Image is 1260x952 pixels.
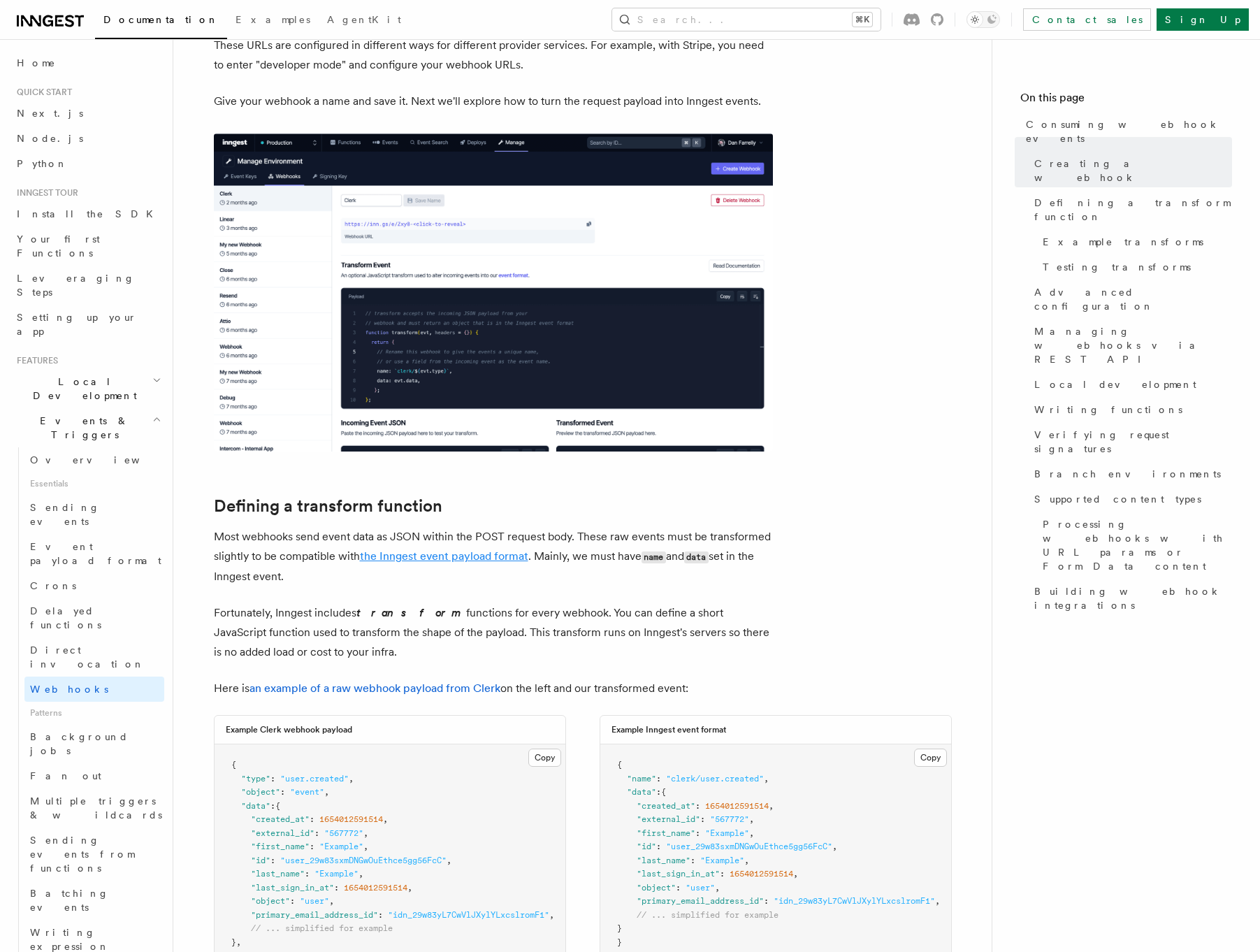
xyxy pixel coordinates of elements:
span: , [832,842,837,851]
span: , [236,937,241,947]
button: Events & Triggers [11,408,164,447]
span: "id" [637,842,656,851]
span: { [275,801,280,811]
a: Overview [24,447,164,473]
span: "data" [627,787,656,797]
span: "567772" [710,814,749,824]
a: Python [11,151,164,176]
span: Sending events [30,502,100,527]
span: Writing functions [1034,403,1182,417]
span: Examples [236,14,310,25]
span: , [744,856,749,865]
a: Managing webhooks via REST API [1029,319,1232,372]
span: "user_29w83sxmDNGwOuEthce5gg56FcC" [666,842,832,851]
span: 1654012591514 [730,869,793,879]
a: the Inngest event payload format [360,549,528,563]
span: } [231,937,236,947]
span: Home [17,56,56,70]
span: "type" [241,774,270,784]
p: Give your webhook a name and save it. Next we'll explore how to turn the request payload into Inn... [214,92,773,111]
a: Crons [24,573,164,598]
span: "object" [241,787,280,797]
span: Event payload format [30,541,161,566]
span: : [270,774,275,784]
span: , [383,814,388,824]
span: , [749,828,754,838]
span: "last_name" [637,856,690,865]
span: : [656,787,661,797]
span: Consuming webhook events [1026,117,1232,145]
span: : [656,842,661,851]
span: Events & Triggers [11,414,152,442]
span: , [363,842,368,851]
span: "last_name" [251,869,305,879]
span: "clerk/user.created" [666,774,764,784]
span: "created_at" [637,801,695,811]
span: "Example" [700,856,744,865]
span: "user" [686,883,715,893]
span: "Example" [705,828,749,838]
a: Your first Functions [11,226,164,266]
span: Writing expression [30,927,110,952]
span: : [695,828,700,838]
span: } [617,923,622,933]
span: Node.js [17,133,83,144]
span: "last_sign_in_at" [251,883,334,893]
a: Defining a transform function [1029,190,1232,229]
a: Sending events [24,495,164,534]
span: : [764,896,769,906]
span: Batching events [30,888,109,913]
span: Advanced configuration [1034,285,1232,313]
span: : [290,896,295,906]
span: , [407,883,412,893]
span: Next.js [17,108,83,119]
span: : [310,842,314,851]
a: Event payload format [24,534,164,573]
span: "Example" [319,842,363,851]
a: Creating a webhook [1029,151,1232,190]
span: , [359,869,363,879]
span: "external_id" [251,828,314,838]
p: Most webhooks send event data as JSON within the POST request body. These raw events must be tran... [214,527,773,586]
span: : [334,883,339,893]
span: 1654012591514 [705,801,769,811]
a: Examples [227,4,319,38]
span: { [661,787,666,797]
a: Setting up your app [11,305,164,344]
code: data [684,551,709,563]
span: , [349,774,354,784]
a: Local development [1029,372,1232,397]
a: Consuming webhook events [1020,112,1232,151]
p: Here is on the left and our transformed event: [214,679,773,698]
span: // ... simplified for example [251,923,393,933]
span: "idn_29w83yL7CwVlJXylYLxcslromF1" [388,910,549,920]
a: Sending events from functions [24,828,164,881]
span: Local Development [11,375,152,403]
h3: Example Inngest event format [611,724,726,735]
span: Multiple triggers & wildcards [30,795,162,821]
span: , [324,787,329,797]
a: Node.js [11,126,164,151]
span: , [935,896,940,906]
span: Quick start [11,87,72,98]
img: Inngest dashboard showing a newly created webhook [214,134,773,452]
span: , [764,774,769,784]
a: Sign Up [1157,8,1249,31]
span: Supported content types [1034,492,1201,506]
span: Verifying request signatures [1034,428,1232,456]
a: Verifying request signatures [1029,422,1232,461]
span: Building webhook integrations [1034,584,1232,612]
a: Advanced configuration [1029,280,1232,319]
span: , [749,814,754,824]
span: "primary_email_address_id" [637,896,764,906]
a: Direct invocation [24,637,164,677]
span: : [270,856,275,865]
span: , [447,856,451,865]
span: Install the SDK [17,208,161,219]
span: , [715,883,720,893]
span: "idn_29w83yL7CwVlJXylYLxcslromF1" [774,896,935,906]
span: : [314,828,319,838]
span: Local development [1034,377,1196,391]
a: Processing webhooks with URL params or Form Data content [1037,512,1232,579]
span: "567772" [324,828,363,838]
